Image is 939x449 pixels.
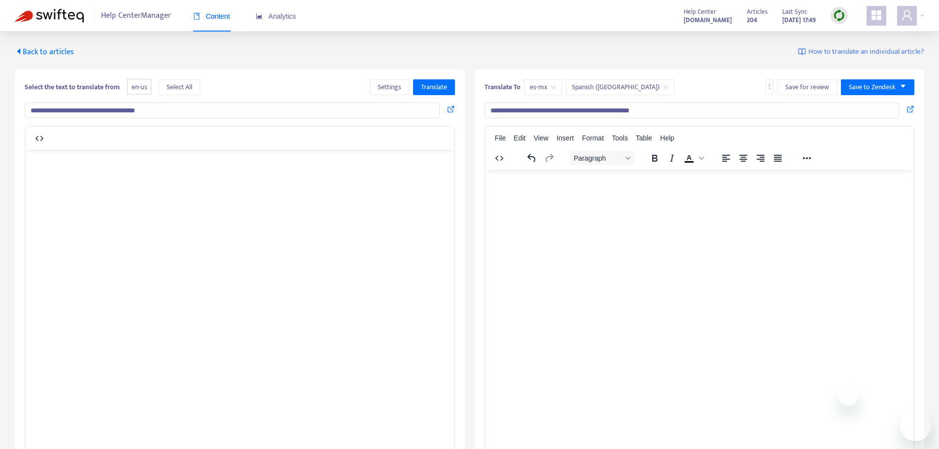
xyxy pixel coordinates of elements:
button: Redo [541,151,557,165]
span: Help Center Manager [101,6,171,25]
button: more [765,79,773,95]
button: Save to Zendeskcaret-down [841,79,914,95]
span: user [901,9,913,21]
span: es-mx [530,80,556,95]
span: Translate [421,82,447,93]
button: Block Paragraph [570,151,634,165]
b: Select the text to translate from [25,81,120,93]
button: Align right [752,151,769,165]
span: Tools [612,134,628,142]
button: Justify [769,151,786,165]
span: Help [660,134,674,142]
a: [DOMAIN_NAME] [684,14,732,26]
span: appstore [870,9,882,21]
span: en-us [127,79,151,95]
b: Translate To [485,81,521,93]
span: Spanish (Mexico) [572,80,668,95]
button: Settings [370,79,409,95]
strong: [DOMAIN_NAME] [684,15,732,26]
span: Content [193,12,230,20]
img: Swifteq [15,9,84,23]
iframe: Button to launch messaging window [900,410,931,441]
img: image-link [798,48,806,56]
span: caret-down [900,83,906,90]
span: Save to Zendesk [849,82,896,93]
span: caret-left [15,47,23,55]
button: Save for review [777,79,837,95]
span: How to translate an individual article? [808,46,924,58]
span: Settings [378,82,401,93]
iframe: Close message [838,386,858,406]
span: Back to articles [15,45,74,59]
span: Save for review [785,82,829,93]
span: Last Sync [782,6,807,17]
span: Insert [556,134,574,142]
span: area-chart [256,13,263,20]
button: Align center [735,151,752,165]
span: Format [582,134,604,142]
button: Reveal or hide additional toolbar items [799,151,815,165]
span: Help Center [684,6,716,17]
button: Translate [413,79,455,95]
span: Analytics [256,12,296,20]
span: View [534,134,549,142]
span: Articles [747,6,767,17]
span: Table [636,134,652,142]
span: Select All [167,82,192,93]
button: Bold [646,151,663,165]
strong: [DATE] 17:49 [782,15,816,26]
span: Edit [514,134,525,142]
span: more [766,83,773,90]
button: Align left [718,151,734,165]
button: Italic [663,151,680,165]
span: Paragraph [574,154,622,162]
img: sync.dc5367851b00ba804db3.png [833,9,845,22]
strong: 204 [747,15,757,26]
button: Select All [159,79,200,95]
span: book [193,13,200,20]
button: Undo [523,151,540,165]
span: File [495,134,506,142]
a: How to translate an individual article? [798,46,924,58]
div: Text color Black [681,151,705,165]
